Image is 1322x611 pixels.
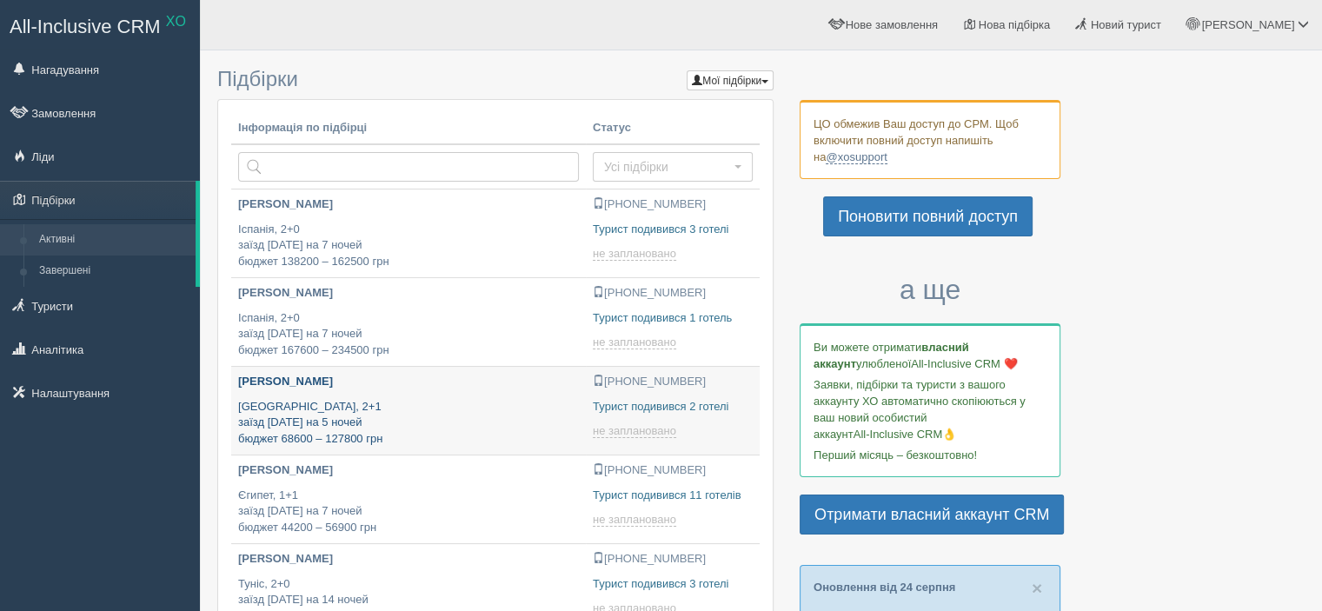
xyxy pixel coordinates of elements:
[593,374,753,390] p: [PHONE_NUMBER]
[814,581,955,594] a: Оновлення від 24 серпня
[593,335,680,349] a: не заплановано
[800,275,1060,305] h3: а ще
[1201,18,1294,31] span: [PERSON_NAME]
[593,152,753,182] button: Усі підбірки
[593,247,676,261] span: не заплановано
[593,222,753,238] p: Турист подивився 3 готелі
[586,113,760,144] th: Статус
[593,576,753,593] p: Турист подивився 3 готелі
[31,224,196,256] a: Активні
[593,424,680,438] a: не заплановано
[593,513,676,527] span: не заплановано
[238,374,579,390] p: [PERSON_NAME]
[814,341,969,370] b: власний аккаунт
[238,285,579,302] p: [PERSON_NAME]
[231,189,586,277] a: [PERSON_NAME] Іспанія, 2+0заїзд [DATE] на 7 ночейбюджет 138200 – 162500 грн
[593,551,753,568] p: [PHONE_NUMBER]
[814,339,1046,372] p: Ви можете отримати улюбленої
[1032,579,1042,597] button: Close
[1032,578,1042,598] span: ×
[800,100,1060,179] div: ЦО обмежив Ваш доступ до СРМ. Щоб включити повний доступ напишіть на
[231,113,586,144] th: Інформація по підбірці
[238,488,579,536] p: Єгипет, 1+1 заїзд [DATE] на 7 ночей бюджет 44200 – 56900 грн
[593,399,753,415] p: Турист подивився 2 готелі
[593,488,753,504] p: Турист подивився 11 готелів
[593,513,680,527] a: не заплановано
[593,285,753,302] p: [PHONE_NUMBER]
[593,462,753,479] p: [PHONE_NUMBER]
[238,399,579,448] p: [GEOGRAPHIC_DATA], 2+1 заїзд [DATE] на 5 ночей бюджет 68600 – 127800 грн
[231,455,586,543] a: [PERSON_NAME] Єгипет, 1+1заїзд [DATE] на 7 ночейбюджет 44200 – 56900 грн
[800,495,1064,535] a: Отримати власний аккаунт CRM
[217,67,298,90] span: Підбірки
[979,18,1051,31] span: Нова підбірка
[238,462,579,479] p: [PERSON_NAME]
[593,310,753,327] p: Турист подивився 1 готель
[238,152,579,182] input: Пошук за країною або туристом
[593,335,676,349] span: не заплановано
[31,256,196,287] a: Завершені
[166,14,186,29] sup: XO
[687,70,774,90] button: Мої підбірки
[814,376,1046,442] p: Заявки, підбірки та туристи з вашого аккаунту ХО автоматично скопіюються у ваш новий особистий ак...
[604,158,730,176] span: Усі підбірки
[911,357,1017,370] span: All-Inclusive CRM ❤️
[1091,18,1161,31] span: Новий турист
[238,551,579,568] p: [PERSON_NAME]
[238,196,579,213] p: [PERSON_NAME]
[10,16,161,37] span: All-Inclusive CRM
[814,447,1046,463] p: Перший місяць – безкоштовно!
[846,18,938,31] span: Нове замовлення
[238,222,579,270] p: Іспанія, 2+0 заїзд [DATE] на 7 ночей бюджет 138200 – 162500 грн
[231,278,586,366] a: [PERSON_NAME] Іспанія, 2+0заїзд [DATE] на 7 ночейбюджет 167600 – 234500 грн
[238,310,579,359] p: Іспанія, 2+0 заїзд [DATE] на 7 ночей бюджет 167600 – 234500 грн
[593,424,676,438] span: не заплановано
[593,247,680,261] a: не заплановано
[231,367,586,455] a: [PERSON_NAME] [GEOGRAPHIC_DATA], 2+1заїзд [DATE] на 5 ночейбюджет 68600 – 127800 грн
[593,196,753,213] p: [PHONE_NUMBER]
[854,428,957,441] span: All-Inclusive CRM👌
[823,196,1033,236] a: Поновити повний доступ
[1,1,199,49] a: All-Inclusive CRM XO
[826,150,887,164] a: @xosupport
